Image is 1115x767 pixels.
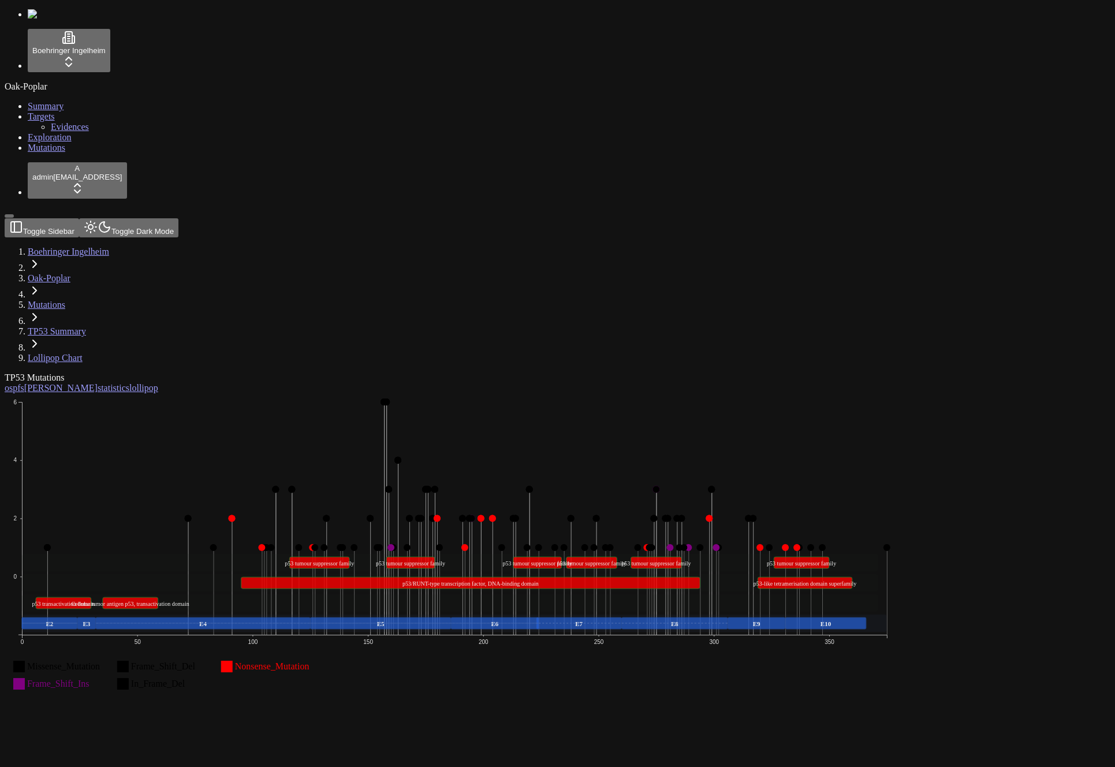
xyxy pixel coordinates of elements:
[5,81,1110,92] div: Oak-Poplar
[98,383,129,393] span: statistics
[72,601,189,607] text: Cellular tumor antigen p53, transactivation domain
[557,560,627,567] text: p53 tumour suppressor family
[32,46,106,55] span: Boehringer Ingelheim
[13,515,17,522] text: 2
[754,580,857,587] text: p53-like tetramerisation domain superfamily
[402,580,539,587] text: p53/RUNT-type transcription factor, DNA-binding domain
[28,9,72,20] img: Numenos
[235,661,309,671] text: Nonsense_Mutation
[503,560,572,567] text: p53 tumour suppressor family
[83,620,90,627] text: E3
[79,218,178,237] button: Toggle Dark Mode
[23,227,74,236] span: Toggle Sidebar
[103,597,158,609] rect: Cellular tumor antigen p53, transactivation domain
[74,164,80,173] span: A
[131,679,185,688] text: In_Frame_Del
[13,383,24,393] span: pfs
[290,557,350,568] rect: p53 tumour suppressor family
[672,620,679,627] text: E8
[491,620,499,627] text: E6
[513,557,562,568] rect: p53 tumour suppressor family
[131,661,196,671] text: Frame_Shift_Del
[594,639,604,645] text: 250
[28,326,86,336] a: TP53 Summary
[758,577,853,589] rect: p53-like tetramerisation domain superfamily
[376,560,445,567] text: p53 tumour suppressor family
[32,173,53,181] span: admin
[51,122,89,132] a: Evidences
[821,620,832,627] text: E10
[28,143,65,152] a: Mutations
[21,639,24,645] text: 0
[28,101,64,111] a: Summary
[32,601,95,607] text: p53 transactivation domain
[13,574,17,580] text: 0
[5,383,13,393] span: os
[28,273,70,283] a: Oak-Poplar
[566,557,617,568] rect: p53 tumour suppressor family
[241,577,700,589] rect: p53/RUNT-type transcription factor, DNA-binding domain
[479,639,489,645] text: 200
[129,383,158,393] span: lollipop
[825,639,835,645] text: 350
[36,597,91,609] rect: p53 transactivation domain
[46,620,54,627] text: E2
[364,639,374,645] text: 150
[27,661,100,671] text: Missense_Mutation
[710,639,719,645] text: 300
[28,132,72,142] a: Exploration
[28,111,55,121] a: Targets
[199,620,207,627] text: E4
[28,29,110,72] button: Boehringer Ingelheim
[387,557,435,568] rect: p53 tumour suppressor family
[13,399,17,405] text: 6
[111,227,174,236] span: Toggle Dark Mode
[5,247,1000,363] nav: breadcrumb
[377,620,385,627] text: E5
[5,214,14,218] button: Toggle Sidebar
[631,557,682,568] rect: p53 tumour suppressor family
[5,218,79,237] button: Toggle Sidebar
[28,247,109,256] a: Boehringer Ingelheim
[27,679,90,688] text: Frame_Shift_Ins
[774,557,830,568] rect: p53 tumour suppressor family
[622,560,691,567] text: p53 tumour suppressor family
[285,560,355,567] text: p53 tumour suppressor family
[754,620,761,627] text: E9
[53,173,122,181] span: [EMAIL_ADDRESS]
[135,639,141,645] text: 50
[28,353,83,363] a: Lollipop Chart
[28,162,127,199] button: Aadmin[EMAIL_ADDRESS]
[13,457,17,464] text: 4
[28,300,65,310] a: Mutations
[576,620,583,627] text: E7
[767,560,837,567] text: p53 tumour suppressor family
[248,639,258,645] text: 100
[24,383,98,393] span: [PERSON_NAME]
[5,373,1000,383] div: TP53 Mutations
